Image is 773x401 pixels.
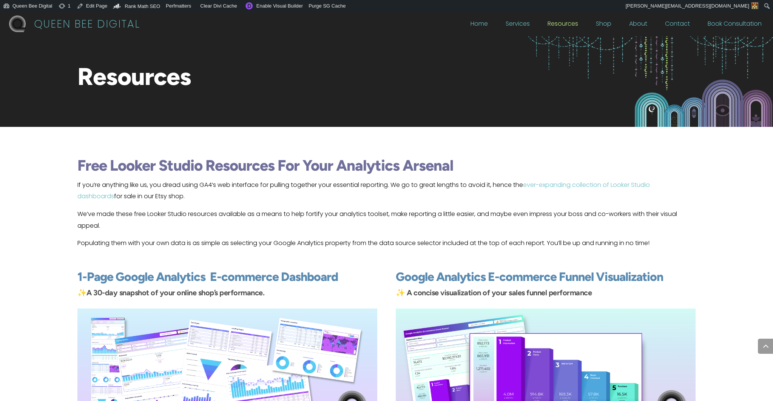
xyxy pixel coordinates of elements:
p: QUEEN BEE DIGITAL [34,19,140,31]
h2: Free Looker Studio Resources For Your Analytics Arsenal [77,158,696,180]
p: We’ve made these free Looker Studio resources available as a means to help fortify your analytics... [77,209,696,238]
img: QBD Logo [9,15,26,32]
span: Rank Math SEO [125,3,160,9]
a: Book Consultation [708,22,762,30]
a: About [629,22,647,30]
span: ✨ A concise visualization of your sales funnel performance [396,290,592,297]
a: Shop [596,22,611,30]
h2: 1-Page Google Analytics E-commerce Dashboard [77,271,377,289]
a: Resources [548,22,578,30]
a: Contact [665,22,690,30]
a: Services [506,22,530,30]
p: If you’re anything like us, you dread using GA4’s web interface for pulling together your essenti... [77,180,696,209]
span: ✨ [77,290,87,297]
h2: Google Analytics E-commerce Funnel Visualization [396,271,696,289]
h3: A 30-day snapshot of your online shop’s performance. [77,289,377,302]
a: Home [471,22,488,30]
p: Populating them with your own data is as simple as selecting your Google Analytics property from ... [77,238,696,250]
h1: Resources [77,65,696,97]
